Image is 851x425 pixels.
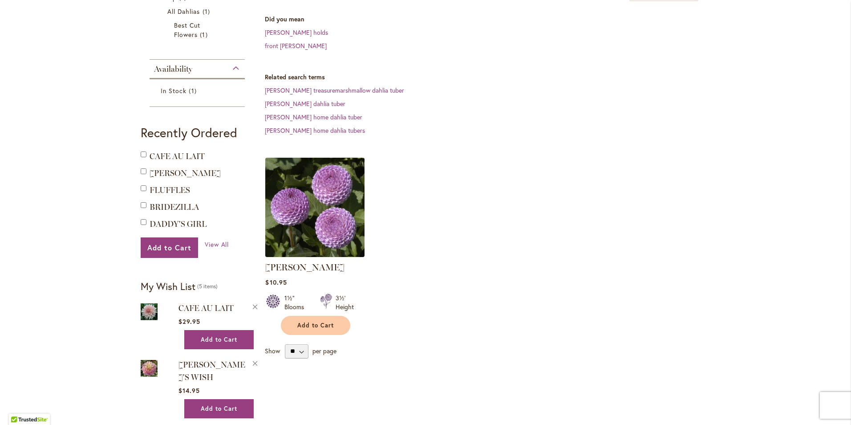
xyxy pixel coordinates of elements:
span: per page [312,346,336,355]
a: Café Au Lait [141,302,158,323]
span: Add to Cart [147,243,191,252]
span: $29.95 [178,317,200,326]
a: DADDY'S GIRL [150,219,207,229]
span: Show [265,346,280,355]
dt: Did you mean [265,15,710,24]
span: Add to Cart [201,405,237,413]
a: Best Cut Flowers [174,20,223,39]
span: In Stock [161,86,186,95]
a: All Dahlias [167,7,229,16]
a: FRANK HOLMES [265,250,365,259]
a: [PERSON_NAME] [265,262,344,273]
button: Add to Cart [184,330,254,349]
a: Gabbie's Wish [141,358,158,380]
a: [PERSON_NAME] home dahlia tuber [265,113,362,121]
span: 1 [200,30,210,39]
a: View All [205,240,229,249]
button: Add to Cart [281,316,350,335]
a: [PERSON_NAME] dahlia tuber [265,99,345,108]
strong: My Wish List [141,280,195,293]
span: $10.95 [265,278,287,286]
span: Best Cut Flowers [174,21,200,39]
span: All Dahlias [167,7,200,16]
a: [PERSON_NAME] treasuremarshmallow dahlia tuber [265,86,404,94]
button: Add to Cart [141,237,198,258]
a: front [PERSON_NAME] [265,41,327,50]
div: 1½" Blooms [284,294,309,311]
iframe: Launch Accessibility Center [7,393,32,418]
dt: Related search terms [265,73,710,82]
a: BRIDEZILLA [150,202,199,212]
a: [PERSON_NAME]'S WISH [178,360,245,382]
div: 3½' Height [336,294,354,311]
a: CAFE AU LAIT [178,303,234,313]
a: [PERSON_NAME] holds [265,28,328,37]
img: FRANK HOLMES [263,155,367,259]
a: In Stock 1 [161,86,236,95]
a: CAFE AU LAIT [150,151,205,161]
strong: Recently Ordered [141,124,237,141]
span: 1 [189,86,199,95]
span: 5 items [197,283,218,290]
a: [PERSON_NAME] home dahlia tubers [265,126,365,135]
span: 1 [203,7,212,16]
span: Add to Cart [297,322,334,329]
a: FLUFFLES [150,185,190,195]
a: [PERSON_NAME] [150,168,221,178]
span: View All [205,240,229,249]
span: Add to Cart [201,336,237,343]
span: $14.95 [178,386,200,395]
img: Gabbie's Wish [141,358,158,378]
img: Café Au Lait [141,302,158,322]
button: Add to Cart [184,399,254,418]
span: Availability [154,64,192,74]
